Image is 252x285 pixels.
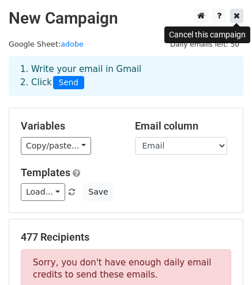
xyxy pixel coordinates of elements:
h5: 477 Recipients [21,231,231,244]
h2: New Campaign [9,9,243,28]
a: Daily emails left: 50 [166,40,243,48]
h5: Email column [135,120,232,132]
div: 1. Write your email in Gmail 2. Click [12,63,240,89]
small: Google Sheet: [9,40,84,48]
h5: Variables [21,120,118,132]
span: Send [53,76,84,90]
p: Sorry, you don't have enough daily email credits to send these emails. [33,257,219,281]
a: Templates [21,166,70,178]
button: Save [83,183,113,201]
a: Load... [21,183,65,201]
a: adobe [61,40,84,48]
a: Copy/paste... [21,137,91,155]
iframe: Chat Widget [194,230,252,285]
div: Cancel this campaign [164,26,250,43]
